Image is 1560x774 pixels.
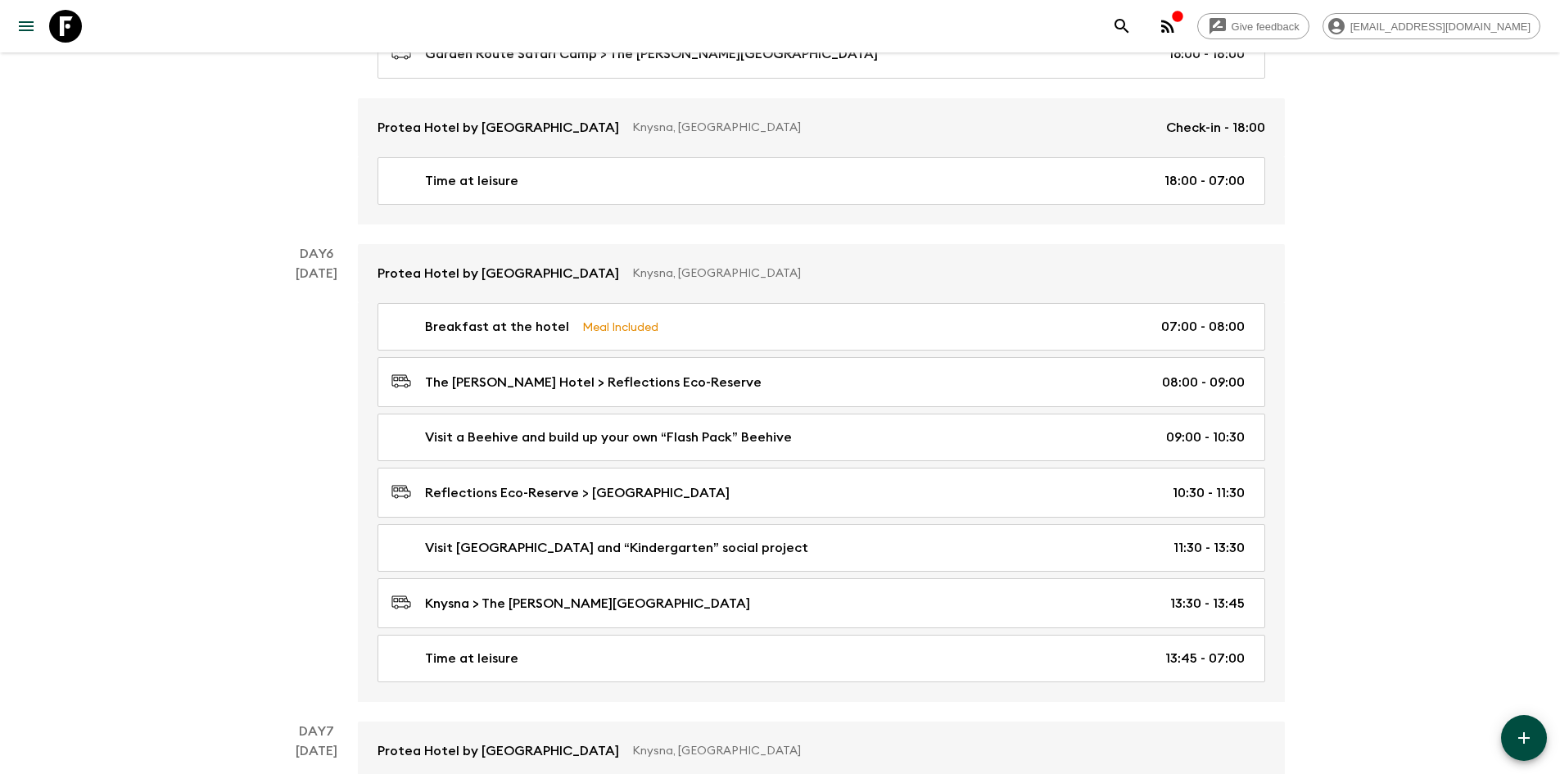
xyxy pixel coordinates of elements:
p: Knysna > The [PERSON_NAME][GEOGRAPHIC_DATA] [425,594,750,613]
a: Visit a Beehive and build up your own “Flash Pack” Beehive09:00 - 10:30 [378,414,1265,461]
p: Day 7 [276,722,358,741]
p: Visit [GEOGRAPHIC_DATA] and “Kindergarten” social project [425,538,808,558]
a: Visit [GEOGRAPHIC_DATA] and “Kindergarten” social project11:30 - 13:30 [378,524,1265,572]
p: Protea Hotel by [GEOGRAPHIC_DATA] [378,741,619,761]
p: Breakfast at the hotel [425,317,569,337]
a: Garden Route Safari Camp > The [PERSON_NAME][GEOGRAPHIC_DATA]16:00 - 18:00 [378,29,1265,79]
a: Breakfast at the hotelMeal Included07:00 - 08:00 [378,303,1265,351]
p: Reflections Eco-Reserve > [GEOGRAPHIC_DATA] [425,483,730,503]
div: [EMAIL_ADDRESS][DOMAIN_NAME] [1323,13,1540,39]
p: Protea Hotel by [GEOGRAPHIC_DATA] [378,264,619,283]
a: Protea Hotel by [GEOGRAPHIC_DATA]Knysna, [GEOGRAPHIC_DATA] [358,244,1285,303]
a: The [PERSON_NAME] Hotel > Reflections Eco-Reserve08:00 - 09:00 [378,357,1265,407]
a: Knysna > The [PERSON_NAME][GEOGRAPHIC_DATA]13:30 - 13:45 [378,578,1265,628]
button: search adventures [1106,10,1138,43]
span: Give feedback [1223,20,1309,33]
p: 10:30 - 11:30 [1173,483,1245,503]
p: Time at leisure [425,171,518,191]
p: 18:00 - 07:00 [1164,171,1245,191]
p: The [PERSON_NAME] Hotel > Reflections Eco-Reserve [425,373,762,392]
p: Garden Route Safari Camp > The [PERSON_NAME][GEOGRAPHIC_DATA] [425,44,878,64]
p: Protea Hotel by [GEOGRAPHIC_DATA] [378,118,619,138]
span: [EMAIL_ADDRESS][DOMAIN_NAME] [1341,20,1540,33]
p: 08:00 - 09:00 [1162,373,1245,392]
p: Knysna, [GEOGRAPHIC_DATA] [632,265,1252,282]
a: Time at leisure18:00 - 07:00 [378,157,1265,205]
p: Check-in - 18:00 [1166,118,1265,138]
p: Visit a Beehive and build up your own “Flash Pack” Beehive [425,428,792,447]
p: Time at leisure [425,649,518,668]
a: Reflections Eco-Reserve > [GEOGRAPHIC_DATA]10:30 - 11:30 [378,468,1265,518]
div: [DATE] [296,264,337,702]
p: 07:00 - 08:00 [1161,317,1245,337]
a: Give feedback [1197,13,1309,39]
p: 13:30 - 13:45 [1170,594,1245,613]
p: 09:00 - 10:30 [1166,428,1245,447]
a: Protea Hotel by [GEOGRAPHIC_DATA]Knysna, [GEOGRAPHIC_DATA]Check-in - 18:00 [358,98,1285,157]
p: 16:00 - 18:00 [1169,44,1245,64]
p: Meal Included [582,318,658,336]
p: 13:45 - 07:00 [1165,649,1245,668]
p: Knysna, [GEOGRAPHIC_DATA] [632,743,1252,759]
a: Time at leisure13:45 - 07:00 [378,635,1265,682]
p: Knysna, [GEOGRAPHIC_DATA] [632,120,1153,136]
p: Day 6 [276,244,358,264]
p: 11:30 - 13:30 [1173,538,1245,558]
button: menu [10,10,43,43]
